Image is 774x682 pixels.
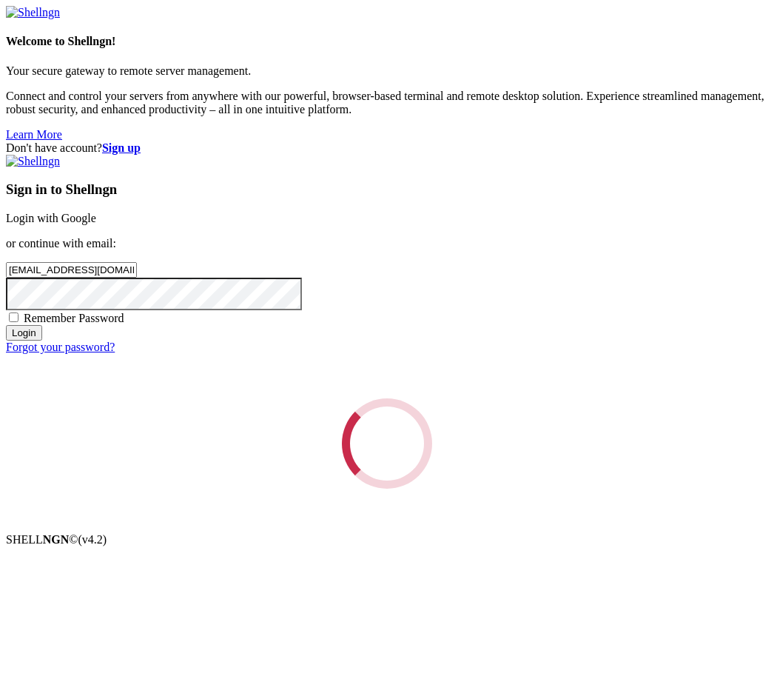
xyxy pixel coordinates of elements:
[102,141,141,154] a: Sign up
[9,312,18,322] input: Remember Password
[6,155,60,168] img: Shellngn
[6,141,768,155] div: Don't have account?
[6,181,768,198] h3: Sign in to Shellngn
[6,64,768,78] p: Your secure gateway to remote server management.
[6,341,115,353] a: Forgot your password?
[337,394,436,492] div: Loading...
[6,35,768,48] h4: Welcome to Shellngn!
[6,237,768,250] p: or continue with email:
[6,533,107,546] span: SHELL ©
[6,90,768,116] p: Connect and control your servers from anywhere with our powerful, browser-based terminal and remo...
[6,128,62,141] a: Learn More
[78,533,107,546] span: 4.2.0
[6,262,137,278] input: Email address
[43,533,70,546] b: NGN
[6,325,42,341] input: Login
[6,6,60,19] img: Shellngn
[24,312,124,324] span: Remember Password
[6,212,96,224] a: Login with Google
